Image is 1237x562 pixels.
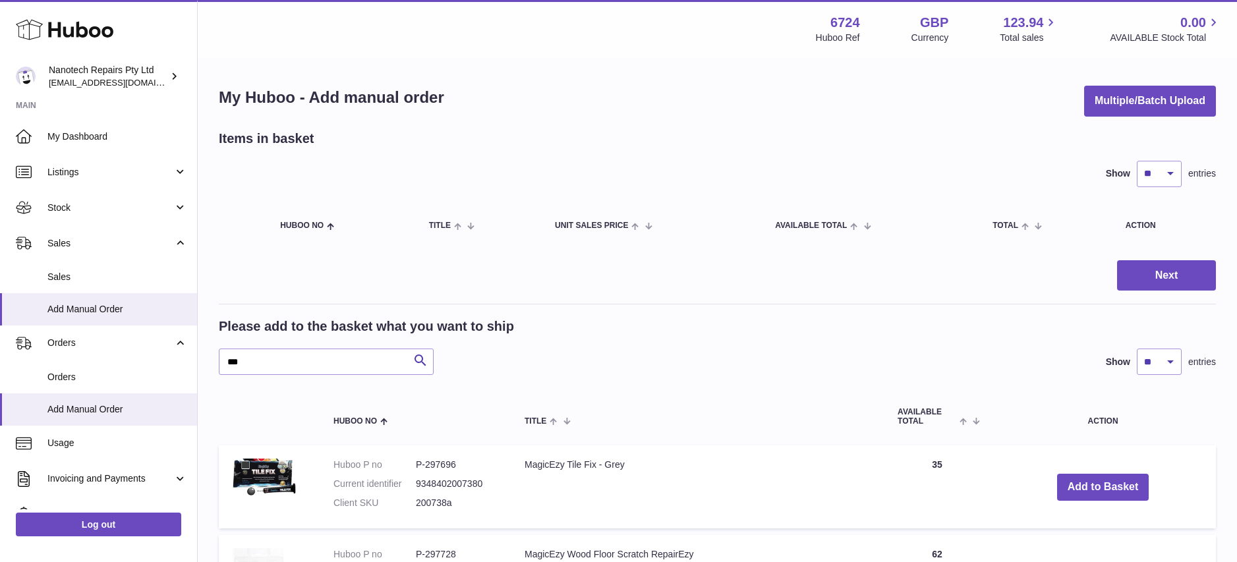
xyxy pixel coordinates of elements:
[219,87,444,108] h1: My Huboo - Add manual order
[525,417,546,426] span: Title
[47,371,187,383] span: Orders
[884,445,990,529] td: 35
[1084,86,1216,117] button: Multiple/Batch Upload
[898,408,956,425] span: AVAILABLE Total
[920,14,948,32] strong: GBP
[416,548,498,561] dd: P-297728
[47,271,187,283] span: Sales
[555,221,628,230] span: Unit Sales Price
[1126,221,1203,230] div: Action
[47,166,173,179] span: Listings
[511,445,884,529] td: MagicEzy Tile Fix - Grey
[1000,14,1058,44] a: 123.94 Total sales
[990,395,1216,438] th: Action
[333,497,416,509] dt: Client SKU
[47,508,187,520] span: Cases
[232,459,298,495] img: MagicEzy Tile Fix - Grey
[1003,14,1043,32] span: 123.94
[416,497,498,509] dd: 200738a
[333,459,416,471] dt: Huboo P no
[1110,14,1221,44] a: 0.00 AVAILABLE Stock Total
[1000,32,1058,44] span: Total sales
[219,130,314,148] h2: Items in basket
[992,221,1018,230] span: Total
[47,472,173,485] span: Invoicing and Payments
[1180,14,1206,32] span: 0.00
[219,318,514,335] h2: Please add to the basket what you want to ship
[416,459,498,471] dd: P-297696
[911,32,949,44] div: Currency
[49,77,194,88] span: [EMAIL_ADDRESS][DOMAIN_NAME]
[47,303,187,316] span: Add Manual Order
[1106,167,1130,180] label: Show
[1057,474,1149,501] button: Add to Basket
[1110,32,1221,44] span: AVAILABLE Stock Total
[47,337,173,349] span: Orders
[1106,356,1130,368] label: Show
[333,417,377,426] span: Huboo no
[47,403,187,416] span: Add Manual Order
[775,221,847,230] span: AVAILABLE Total
[416,478,498,490] dd: 9348402007380
[16,513,181,536] a: Log out
[333,548,416,561] dt: Huboo P no
[333,478,416,490] dt: Current identifier
[47,202,173,214] span: Stock
[47,237,173,250] span: Sales
[1117,260,1216,291] button: Next
[429,221,451,230] span: Title
[49,64,167,89] div: Nanotech Repairs Pty Ltd
[16,67,36,86] img: info@nanotechrepairs.com
[1188,356,1216,368] span: entries
[47,437,187,449] span: Usage
[830,14,860,32] strong: 6724
[816,32,860,44] div: Huboo Ref
[280,221,324,230] span: Huboo no
[1188,167,1216,180] span: entries
[47,130,187,143] span: My Dashboard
